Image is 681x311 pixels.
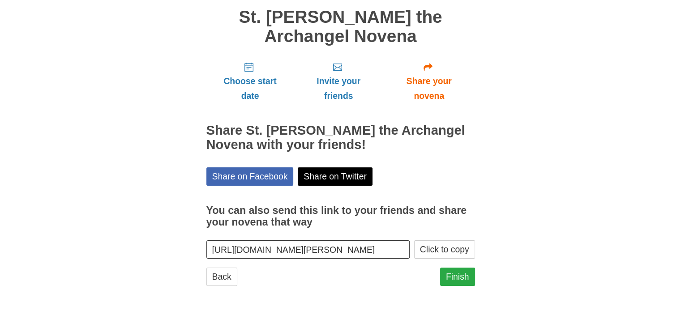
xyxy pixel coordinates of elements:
[215,74,285,103] span: Choose start date
[383,55,475,108] a: Share your novena
[392,74,466,103] span: Share your novena
[440,268,475,286] a: Finish
[206,55,294,108] a: Choose start date
[206,167,294,186] a: Share on Facebook
[206,8,475,46] h1: St. [PERSON_NAME] the Archangel Novena
[414,240,475,259] button: Click to copy
[298,167,373,186] a: Share on Twitter
[294,55,383,108] a: Invite your friends
[303,74,374,103] span: Invite your friends
[206,205,475,228] h3: You can also send this link to your friends and share your novena that way
[206,268,237,286] a: Back
[206,124,475,152] h2: Share St. [PERSON_NAME] the Archangel Novena with your friends!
